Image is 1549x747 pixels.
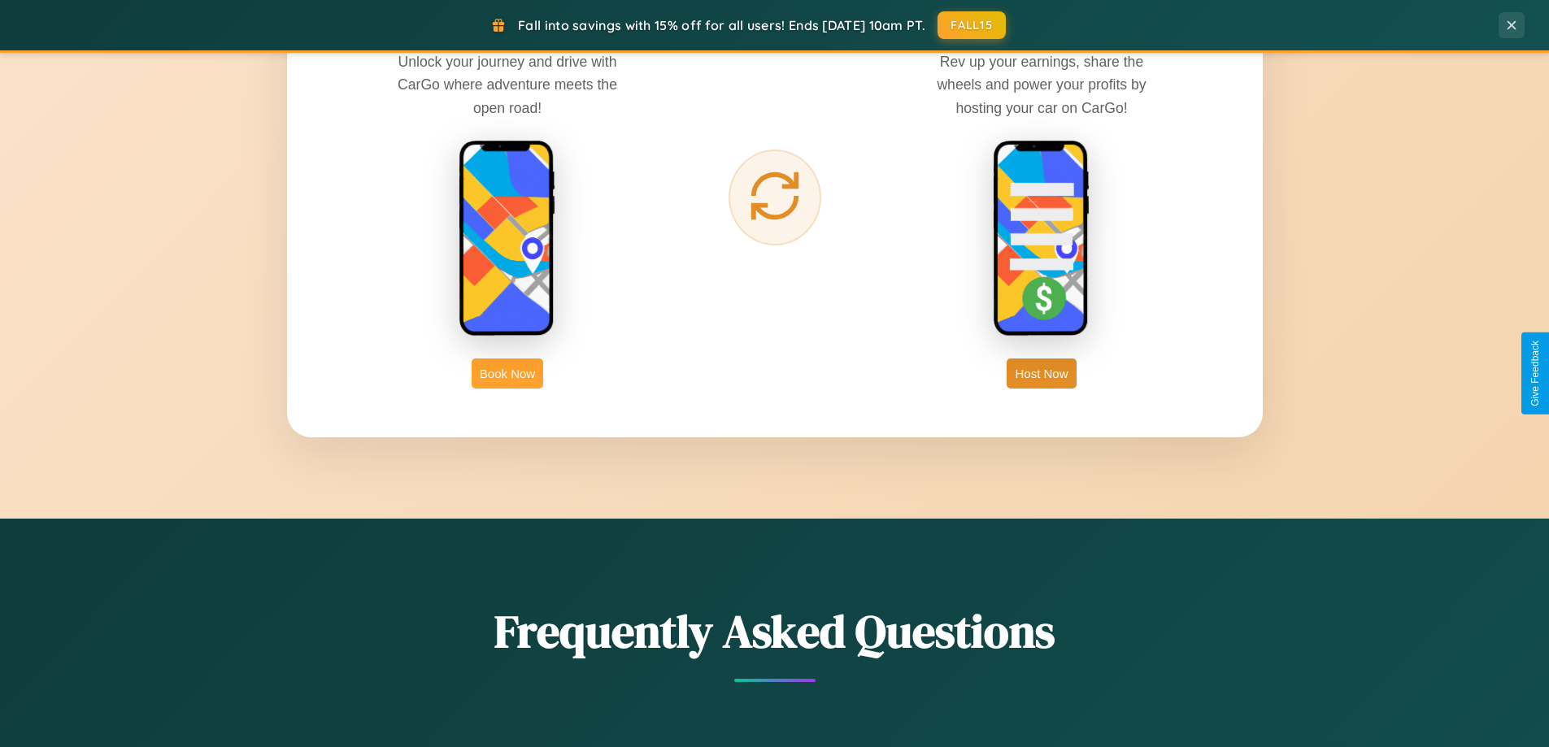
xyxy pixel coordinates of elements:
button: FALL15 [938,11,1006,39]
p: Rev up your earnings, share the wheels and power your profits by hosting your car on CarGo! [920,50,1164,119]
button: Host Now [1007,358,1076,389]
span: Fall into savings with 15% off for all users! Ends [DATE] 10am PT. [518,17,925,33]
p: Unlock your journey and drive with CarGo where adventure meets the open road! [385,50,629,119]
img: rent phone [459,140,556,338]
button: Book Now [472,358,543,389]
div: Give Feedback [1529,341,1541,406]
h2: Frequently Asked Questions [287,600,1263,662]
img: host phone [993,140,1090,338]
